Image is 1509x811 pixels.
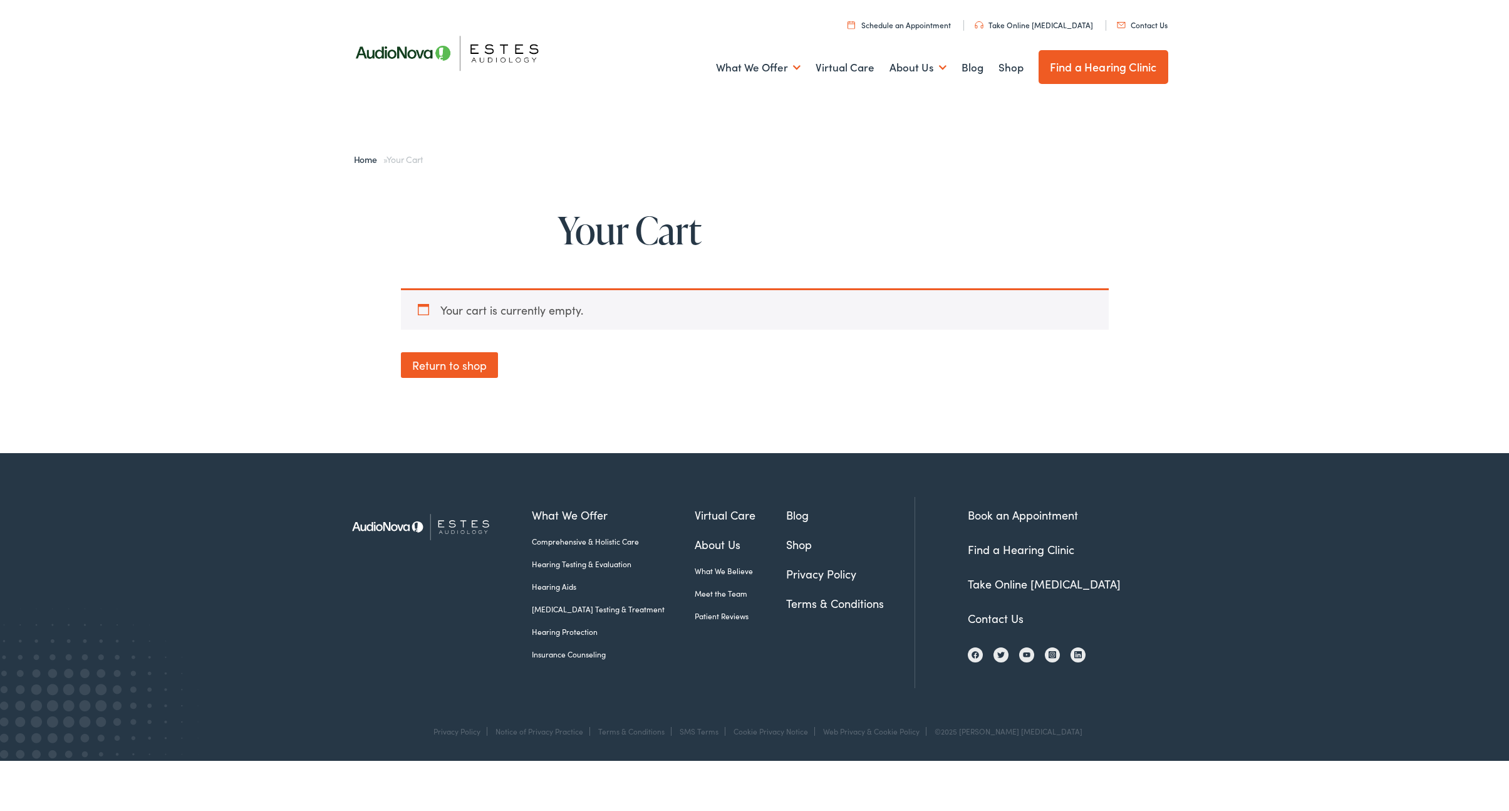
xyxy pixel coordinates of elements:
[786,595,915,612] a: Terms & Conditions
[928,727,1082,736] div: ©2025 [PERSON_NAME] [MEDICAL_DATA]
[962,44,983,91] a: Blog
[1074,651,1082,659] img: LinkedIn
[341,209,1168,251] h1: Your Cart
[972,651,979,659] img: Facebook icon, indicating the presence of the site or brand on the social media platform.
[695,506,786,523] a: Virtual Care
[848,19,951,30] a: Schedule an Appointment
[341,497,511,557] img: Estes Audiology
[968,576,1121,592] a: Take Online [MEDICAL_DATA]
[532,558,695,570] a: Hearing Testing & Evaluation
[998,44,1024,91] a: Shop
[354,153,423,165] span: »
[695,536,786,553] a: About Us
[532,649,695,660] a: Insurance Counseling
[816,44,874,91] a: Virtual Care
[433,726,480,736] a: Privacy Policy
[786,536,915,553] a: Shop
[968,507,1078,523] a: Book an Appointment
[889,44,946,91] a: About Us
[786,565,915,582] a: Privacy Policy
[1117,22,1126,28] img: utility icon
[695,610,786,622] a: Patient Reviews
[401,352,498,377] a: Return to shop
[598,726,665,736] a: Terms & Conditions
[532,626,695,637] a: Hearing Protection
[1023,651,1030,658] img: YouTube
[786,506,915,523] a: Blog
[532,581,695,592] a: Hearing Aids
[734,726,808,736] a: Cookie Privacy Notice
[975,21,983,29] img: utility icon
[1117,19,1168,30] a: Contact Us
[532,604,695,615] a: [MEDICAL_DATA] Testing & Treatment
[848,21,855,29] img: utility icon
[532,506,695,523] a: What We Offer
[823,726,920,736] a: Web Privacy & Cookie Policy
[1039,50,1168,84] a: Find a Hearing Clinic
[354,153,383,165] a: Home
[968,610,1024,626] a: Contact Us
[695,588,786,599] a: Meet the Team
[495,726,583,736] a: Notice of Privacy Practice
[1049,651,1056,659] img: Instagram
[997,651,1005,659] img: Twitter
[532,536,695,547] a: Comprehensive & Holistic Care
[975,19,1093,30] a: Take Online [MEDICAL_DATA]
[401,288,1109,330] div: Your cart is currently empty.
[716,44,801,91] a: What We Offer
[968,542,1074,557] a: Find a Hearing Clinic
[386,153,422,165] span: Your Cart
[695,565,786,577] a: What We Believe
[680,726,718,736] a: SMS Terms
